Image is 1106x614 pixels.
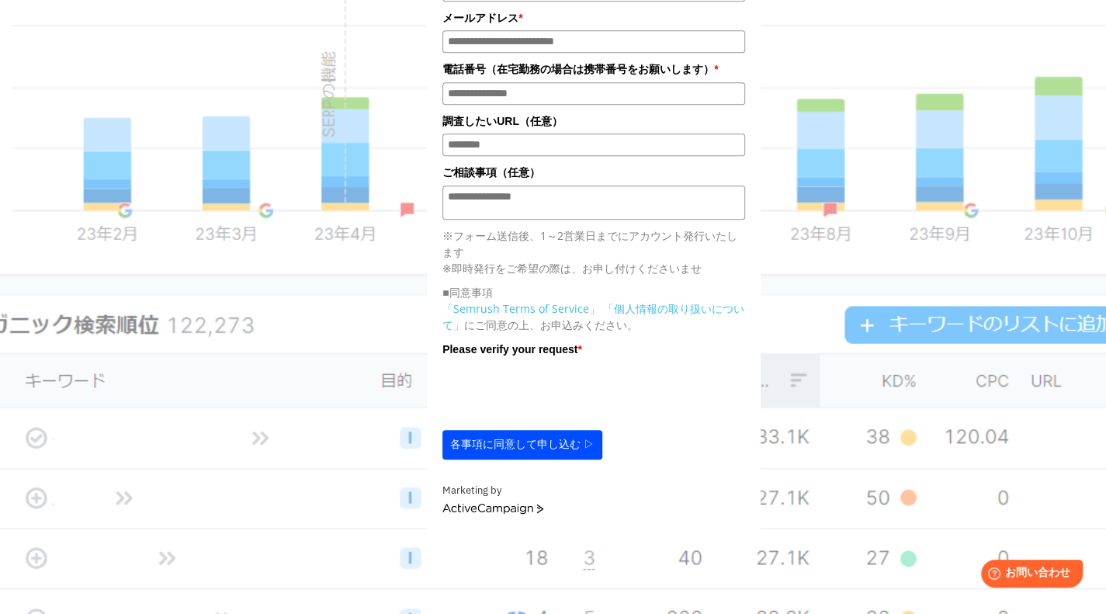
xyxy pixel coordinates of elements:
label: 電話番号（在宅勤務の場合は携帯番号をお願いします） [442,61,745,78]
div: Marketing by [442,483,745,499]
button: 各事項に同意して申し込む ▷ [442,430,602,460]
p: ■同意事項 [442,284,745,300]
label: Please verify your request [442,341,745,358]
label: ご相談事項（任意） [442,164,745,181]
iframe: reCAPTCHA [442,362,678,422]
label: メールアドレス [442,9,745,26]
a: 「個人情報の取り扱いについて」 [442,301,744,332]
p: ※フォーム送信後、1～2営業日までにアカウント発行いたします ※即時発行をご希望の際は、お申し付けくださいませ [442,227,745,276]
a: 「Semrush Terms of Service」 [442,301,600,316]
label: 調査したいURL（任意） [442,113,745,130]
p: にご同意の上、お申込みください。 [442,300,745,333]
iframe: Help widget launcher [968,553,1089,597]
